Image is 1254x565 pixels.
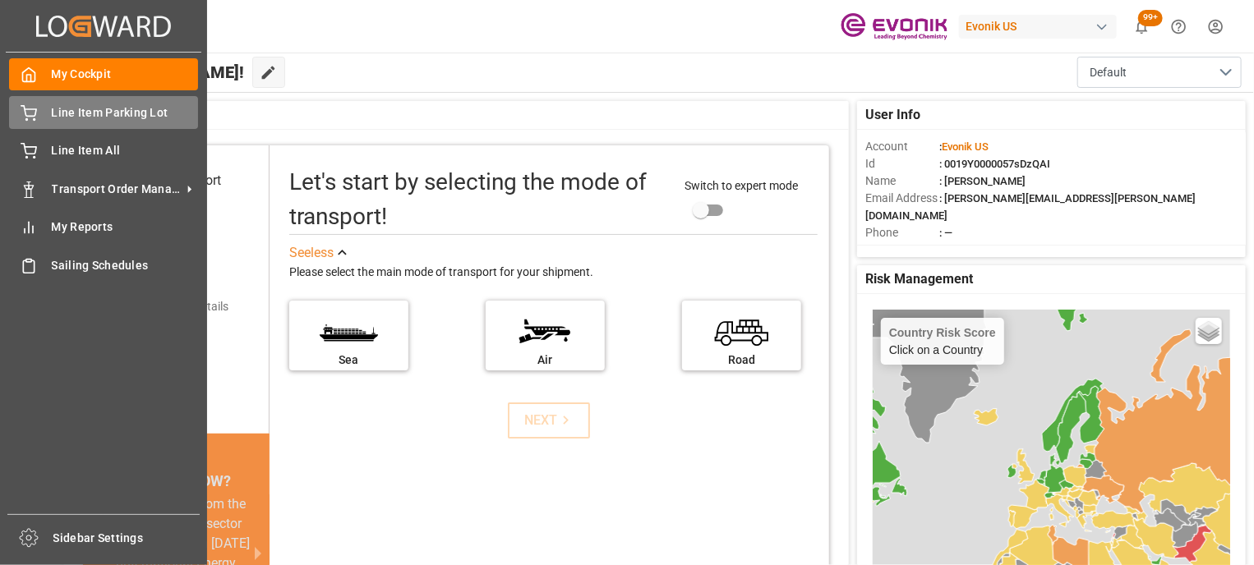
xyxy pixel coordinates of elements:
[1090,64,1127,81] span: Default
[9,135,198,167] a: Line Item All
[52,257,199,274] span: Sailing Schedules
[865,190,939,207] span: Email Address
[1160,8,1197,45] button: Help Center
[865,241,939,259] span: Account Type
[289,165,669,234] div: Let's start by selecting the mode of transport!
[841,12,947,41] img: Evonik-brand-mark-Deep-Purple-RGB.jpeg_1700498283.jpeg
[939,227,952,239] span: : —
[52,181,182,198] span: Transport Order Management
[865,269,973,289] span: Risk Management
[959,15,1117,39] div: Evonik US
[865,192,1196,222] span: : [PERSON_NAME][EMAIL_ADDRESS][PERSON_NAME][DOMAIN_NAME]
[939,244,1029,256] span: : Freight Forwarder
[9,211,198,243] a: My Reports
[685,179,799,192] span: Switch to expert mode
[865,172,939,190] span: Name
[289,243,334,263] div: See less
[865,105,920,125] span: User Info
[52,104,199,122] span: Line Item Parking Lot
[9,58,198,90] a: My Cockpit
[67,57,244,88] span: Hello [PERSON_NAME]!
[1196,318,1222,344] a: Layers
[508,402,590,439] button: NEXT
[939,175,1026,187] span: : [PERSON_NAME]
[1123,8,1160,45] button: show 101 new notifications
[53,530,201,547] span: Sidebar Settings
[524,411,574,430] div: NEXT
[494,351,597,369] div: Air
[865,155,939,172] span: Id
[9,249,198,281] a: Sailing Schedules
[889,326,996,339] h4: Country Risk Score
[52,142,199,159] span: Line Item All
[865,138,939,155] span: Account
[297,351,400,369] div: Sea
[889,326,996,356] div: Click on a Country
[942,140,989,153] span: Evonik US
[52,66,199,83] span: My Cockpit
[690,351,793,369] div: Road
[939,158,1050,170] span: : 0019Y0000057sDzQAI
[9,96,198,128] a: Line Item Parking Lot
[1077,57,1242,88] button: open menu
[939,140,989,153] span: :
[959,11,1123,42] button: Evonik US
[289,263,818,282] div: Please select the main mode of transport for your shipment.
[1138,10,1163,26] span: 99+
[865,224,939,241] span: Phone
[52,218,199,236] span: My Reports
